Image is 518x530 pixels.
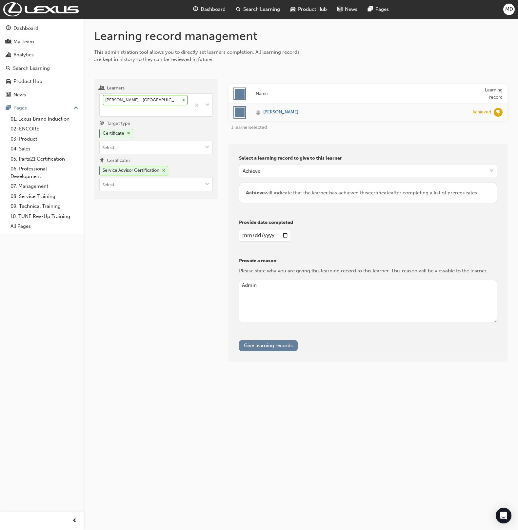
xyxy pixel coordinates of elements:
button: Pages [3,102,81,114]
a: guage-iconDashboard [188,3,231,16]
span: Search Learning [243,6,280,13]
a: Analytics [3,49,81,61]
span: search-icon [236,5,241,13]
img: Trak [3,2,79,16]
span: down-icon [205,101,210,109]
a: 07. Management [8,181,81,191]
div: Analytics [13,51,34,59]
a: News [3,89,81,101]
input: CertificatesService Advisor Certificationcross-icontoggle menu [100,178,212,191]
a: 01. Lexus Brand Induction [8,114,81,124]
span: Pages [375,6,389,13]
p: Select a learning record to give to this learner [239,155,497,162]
p: Provide a reason [239,257,497,265]
div: [PERSON_NAME] - [GEOGRAPHIC_DATA] Lexus - GLEBE [103,95,180,105]
div: This administration tool allows you to directly set learners completion. All learning records are... [94,49,307,63]
span: award-icon [99,158,104,164]
span: Dashboard [201,6,226,13]
span: pages-icon [368,5,373,13]
div: Service Advisor Certification [103,167,159,174]
div: Certificates [107,157,130,164]
span: car-icon [6,79,11,85]
input: Target typeCertificatecross-icontoggle menu [100,141,212,154]
a: 05. Parts21 Certification [8,154,81,164]
button: Give learning records [239,340,298,351]
div: Learners [107,85,125,91]
span: down-icon [205,182,209,187]
span: search-icon [6,66,10,71]
span: chart-icon [6,52,11,58]
a: [PERSON_NAME] [256,108,463,116]
span: cross-icon [162,169,165,173]
a: car-iconProduct Hub [285,3,332,16]
span: news-icon [6,92,11,98]
input: Learners[PERSON_NAME] - [GEOGRAPHIC_DATA] Lexus - GLEBE [103,108,104,113]
span: guage-icon [6,26,11,31]
a: 04. Sales [8,144,81,154]
div: Target type [107,120,130,127]
div: News [13,91,26,99]
div: Product Hub [13,78,42,85]
button: DashboardMy TeamAnalyticsSearch LearningProduct HubNews [3,21,81,102]
a: news-iconNews [332,3,363,16]
span: down-icon [489,167,494,175]
span: down-icon [205,145,209,150]
div: Achieve [243,167,260,175]
span: [PERSON_NAME] [263,108,298,116]
a: 10. TUNE Rev-Up Training [8,211,81,222]
a: search-iconSearch Learning [231,3,285,16]
span: news-icon [337,5,342,13]
div: Certificate [103,130,124,137]
span: Please state why you are giving this learning record to this learner. This reason will be viewabl... [239,268,488,274]
span: car-icon [290,5,295,13]
a: All Pages [8,221,81,231]
span: pages-icon [6,105,11,111]
textarea: Admin [239,280,497,323]
div: Open Intercom Messenger [496,508,511,523]
button: toggle menu [202,178,212,191]
span: users-icon [99,86,104,91]
button: toggle menu [202,141,212,154]
span: Product Hub [298,6,327,13]
a: 08. Service Training [8,191,81,202]
div: Learning record [472,87,503,101]
th: Name [251,84,468,104]
a: pages-iconPages [363,3,394,16]
span: target-icon [99,121,104,127]
span: people-icon [6,39,11,45]
span: News [345,6,357,13]
a: 06. Professional Development [8,164,81,181]
p: Provide date completed [239,219,497,226]
div: Search Learning [13,65,50,72]
span: cross-icon [127,131,130,135]
span: up-icon [74,104,78,112]
span: learningRecordVerb_ACHIEVE-icon [494,108,503,117]
div: Achieved [472,109,491,115]
input: enter a date [239,229,290,242]
h1: Learning record management [94,29,508,43]
span: MD [505,6,513,13]
span: prev-icon [72,517,77,525]
div: Dashboard [13,25,38,32]
div: My Team [13,38,34,46]
a: Search Learning [3,62,81,74]
div: will indicate that the learner has achieved this certificate after completing a list of prerequis... [246,189,490,197]
button: MD [503,4,515,15]
a: Dashboard [3,22,81,34]
div: Pages [13,104,27,112]
span: guage-icon [193,5,198,13]
a: 03. Product [8,134,81,144]
span: 1 learner selected [231,125,267,130]
a: 09. Technical Training [8,201,81,211]
a: My Team [3,36,81,48]
a: Product Hub [3,75,81,88]
a: 02. ENCORE [8,124,81,134]
span: Achieve [246,190,265,196]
